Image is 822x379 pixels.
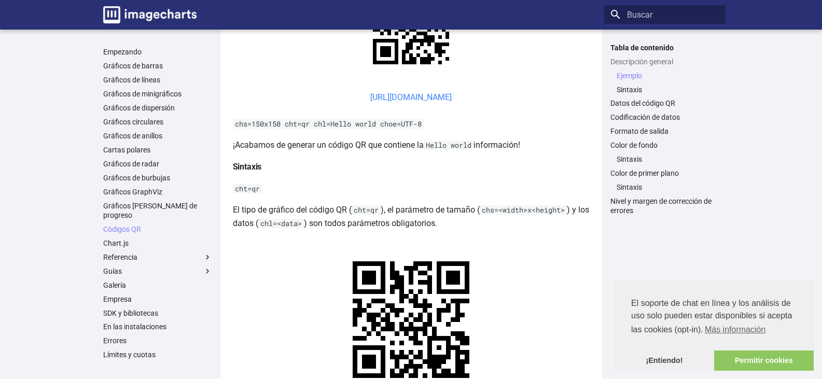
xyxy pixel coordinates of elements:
[233,205,589,228] font: ) y los datos (
[103,48,212,57] a: Empezando
[617,155,719,164] a: Sintaxis
[610,58,673,66] font: Descripción general
[617,72,642,80] font: Ejemplo
[610,183,719,192] nav: Color de primer plano
[103,309,158,317] font: SDK y bibliotecas
[617,156,642,164] font: Sintaxis
[352,205,381,215] code: cht=qr
[617,85,719,94] a: Sintaxis
[617,183,719,192] a: Sintaxis
[705,325,765,334] font: Más información
[103,238,212,248] a: Chart.js
[103,224,212,234] a: Códigos QR
[103,201,212,220] a: Gráficos [PERSON_NAME] de progreso
[714,350,814,371] a: permitir cookies
[610,113,719,122] a: Codificación de datos
[610,71,719,94] nav: Descripción general
[99,2,201,27] a: Documentación de gráficos de imágenes
[610,169,719,178] a: Color de primer plano
[381,205,480,215] font: ), el parámetro de tamaño (
[103,132,162,140] font: Gráficos de anillos
[103,62,212,71] a: Gráficos de barras
[103,295,132,303] font: Empresa
[617,86,642,94] font: Sintaxis
[103,104,175,113] font: Gráficos de dispersión
[610,196,719,215] a: Nivel y margen de corrección de errores
[610,99,719,108] a: Datos del código QR
[103,48,142,57] font: Empezando
[103,188,162,196] font: Gráficos GraphViz
[610,44,674,52] font: Tabla de contenido
[103,159,212,169] a: Gráficos de radar
[610,197,712,215] font: Nivel y margen de corrección de errores
[103,323,166,331] font: En las instalaciones
[103,294,212,304] a: Empresa
[610,127,719,136] a: Formato de salida
[103,6,197,23] img: logo
[103,336,212,346] a: Errores
[103,90,212,99] a: Gráficos de minigráficos
[424,141,473,150] code: Hello world
[615,280,814,371] div: consentimiento de cookies
[703,322,768,338] a: Obtenga más información sobre las cookies
[646,356,682,364] font: ¡Entiendo!
[610,57,719,66] a: Descripción general
[604,5,726,24] input: Buscar
[304,218,437,228] font: ) son todos parámetros obligatorios.
[103,174,170,182] font: Gráficos de burbujas
[103,90,182,99] font: Gráficos de minigráficos
[103,160,159,168] font: Gráficos de radar
[610,141,719,150] a: Color de fondo
[103,146,150,154] font: Cartas polares
[735,356,793,364] font: Permitir cookies
[103,202,197,219] font: Gráficos [PERSON_NAME] de progreso
[103,364,212,374] a: Página de estado
[103,145,212,155] a: Cartas polares
[103,187,212,196] a: Gráficos GraphViz
[103,76,160,85] font: Gráficos de líneas
[103,131,212,141] a: Gráficos de anillos
[615,350,714,371] a: Descartar mensaje de cookies
[258,219,304,228] code: chl=<data>
[103,280,212,290] a: Galería
[610,100,675,108] font: Datos del código QR
[103,281,126,289] font: Galería
[610,142,658,150] font: Color de fondo
[103,267,122,275] font: Guías
[103,173,212,183] a: Gráficos de burbujas
[480,205,567,215] code: chs=<width>x<height>
[233,119,424,129] code: chs=150x150 cht=qr chl=Hello world choe=UTF-8
[233,205,352,215] font: El tipo de gráfico del código QR (
[103,76,212,85] a: Gráficos de líneas
[103,104,212,113] a: Gráficos de dispersión
[233,140,424,150] font: ¡Acabamos de generar un código QR que contiene la
[103,350,212,360] a: Límites y cuotas
[103,308,212,318] a: SDK y bibliotecas
[103,351,156,359] font: Límites y cuotas
[233,162,262,172] font: Sintaxis
[103,62,163,71] font: Gráficos de barras
[631,299,792,334] font: El soporte de chat en línea y los análisis de uso solo pueden estar disponibles si acepta las coo...
[604,43,726,216] nav: Tabla de contenido
[103,322,212,332] a: En las instalaciones
[233,184,262,193] code: cht=qr
[610,155,719,164] nav: Color de fondo
[103,225,141,233] font: Códigos QR
[103,253,137,261] font: Referencia
[617,183,642,191] font: Sintaxis
[103,118,163,127] font: Gráficos circulares
[103,118,212,127] a: Gráficos circulares
[617,71,719,80] a: Ejemplo
[103,337,127,345] font: Errores
[610,114,680,122] font: Codificación de datos
[103,239,129,247] font: Chart.js
[370,92,452,102] font: [URL][DOMAIN_NAME]
[370,92,452,102] a: [URL][DOMAIN_NAME]​
[473,140,520,150] font: información!
[610,170,679,178] font: Color de primer plano
[610,128,668,136] font: Formato de salida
